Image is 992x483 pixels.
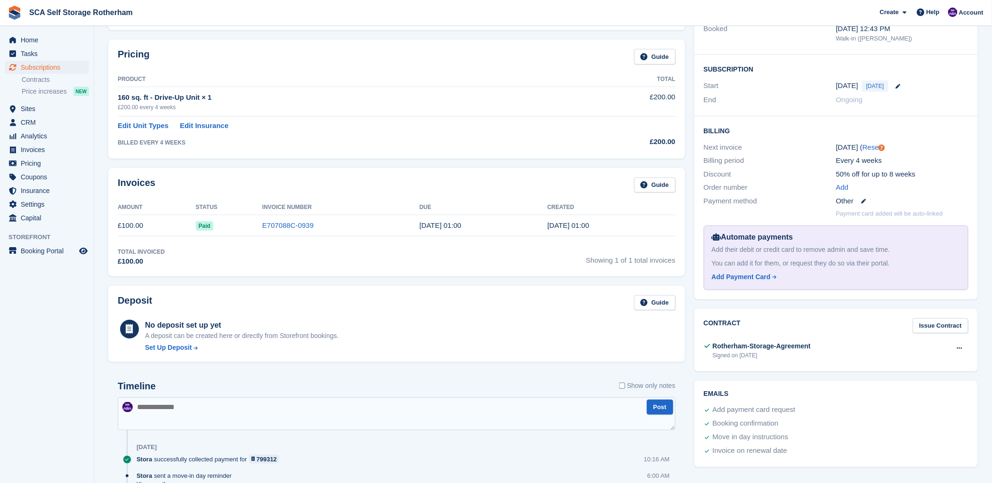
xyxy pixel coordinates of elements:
[137,471,236,480] div: sent a move-in day reminder
[118,72,571,87] th: Product
[704,390,968,398] h2: Emails
[137,443,157,451] div: [DATE]
[21,102,77,115] span: Sites
[619,381,625,391] input: Show only notes
[836,142,968,153] div: [DATE] ( )
[862,80,888,92] span: [DATE]
[571,137,676,147] div: £200.00
[836,209,943,218] p: Payment card added will be auto-linked
[257,455,277,464] div: 799312
[21,116,77,129] span: CRM
[118,92,571,103] div: 160 sq. ft - Drive-Up Unit × 1
[5,170,89,184] a: menu
[5,198,89,211] a: menu
[712,272,771,282] div: Add Payment Card
[122,402,133,412] img: Kelly Neesham
[704,196,836,207] div: Payment method
[713,404,796,416] div: Add payment card request
[863,143,881,151] a: Reset
[118,200,196,215] th: Amount
[548,200,676,215] th: Created
[118,49,150,64] h2: Pricing
[25,5,137,20] a: SCA Self Storage Rotherham
[836,155,968,166] div: Every 4 weeks
[5,116,89,129] a: menu
[8,233,94,242] span: Storefront
[571,87,676,116] td: £200.00
[21,184,77,197] span: Insurance
[118,248,165,256] div: Total Invoiced
[21,157,77,170] span: Pricing
[145,343,339,353] a: Set Up Deposit
[73,87,89,96] div: NEW
[5,102,89,115] a: menu
[196,221,213,231] span: Paid
[712,258,960,268] div: You can add it for them, or request they do so via their portal.
[21,170,77,184] span: Coupons
[634,49,676,64] a: Guide
[647,400,673,415] button: Post
[5,129,89,143] a: menu
[137,471,152,480] span: Stora
[713,341,811,351] div: Rotherham-Storage-Agreement
[22,86,89,97] a: Price increases NEW
[5,143,89,156] a: menu
[21,61,77,74] span: Subscriptions
[704,126,968,135] h2: Billing
[712,232,960,243] div: Automate payments
[712,245,960,255] div: Add their debit or credit card to remove admin and save time.
[959,8,984,17] span: Account
[880,8,899,17] span: Create
[913,318,968,334] a: Issue Contract
[704,64,968,73] h2: Subscription
[137,455,284,464] div: successfully collected payment for
[419,200,548,215] th: Due
[118,138,571,147] div: BILLED EVERY 4 WEEKS
[249,455,280,464] a: 799312
[836,24,968,34] div: [DATE] 12:43 PM
[836,169,968,180] div: 50% off for up to 8 weeks
[704,155,836,166] div: Billing period
[137,455,152,464] span: Stora
[21,129,77,143] span: Analytics
[704,142,836,153] div: Next invoice
[22,75,89,84] a: Contracts
[118,177,155,193] h2: Invoices
[5,244,89,258] a: menu
[704,169,836,180] div: Discount
[118,295,152,311] h2: Deposit
[927,8,940,17] span: Help
[644,455,670,464] div: 10:16 AM
[5,33,89,47] a: menu
[704,182,836,193] div: Order number
[712,272,957,282] a: Add Payment Card
[21,47,77,60] span: Tasks
[419,221,461,229] time: 2025-09-04 00:00:00 UTC
[262,200,419,215] th: Invoice Number
[704,80,836,92] div: Start
[571,72,676,87] th: Total
[21,33,77,47] span: Home
[21,211,77,225] span: Capital
[836,80,858,91] time: 2025-09-03 00:00:00 UTC
[713,418,779,429] div: Booking confirmation
[21,198,77,211] span: Settings
[145,331,339,341] p: A deposit can be created here or directly from Storefront bookings.
[704,318,741,334] h2: Contract
[878,144,886,152] div: Tooltip anchor
[836,182,849,193] a: Add
[836,196,968,207] div: Other
[948,8,958,17] img: Kelly Neesham
[118,215,196,236] td: £100.00
[22,87,67,96] span: Price increases
[196,200,262,215] th: Status
[78,245,89,257] a: Preview store
[8,6,22,20] img: stora-icon-8386f47178a22dfd0bd8f6a31ec36ba5ce8667c1dd55bd0f319d3a0aa187defe.svg
[647,471,670,480] div: 6:00 AM
[713,351,811,360] div: Signed on [DATE]
[118,256,165,267] div: £100.00
[118,103,571,112] div: £200.00 every 4 weeks
[836,96,863,104] span: Ongoing
[713,445,787,457] div: Invoice on renewal date
[586,248,676,267] span: Showing 1 of 1 total invoices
